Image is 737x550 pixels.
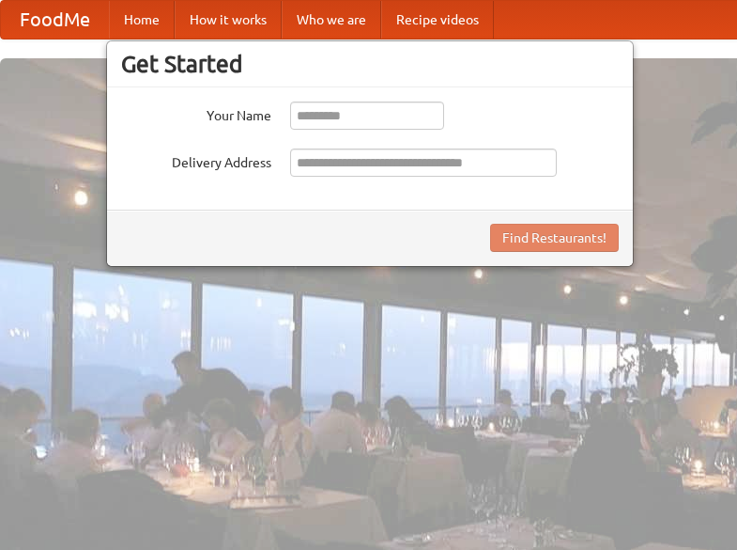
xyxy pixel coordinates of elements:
[282,1,381,39] a: Who we are
[175,1,282,39] a: How it works
[381,1,494,39] a: Recipe videos
[490,224,619,252] button: Find Restaurants!
[1,1,109,39] a: FoodMe
[121,149,271,172] label: Delivery Address
[109,1,175,39] a: Home
[121,102,271,125] label: Your Name
[121,50,619,78] h3: Get Started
